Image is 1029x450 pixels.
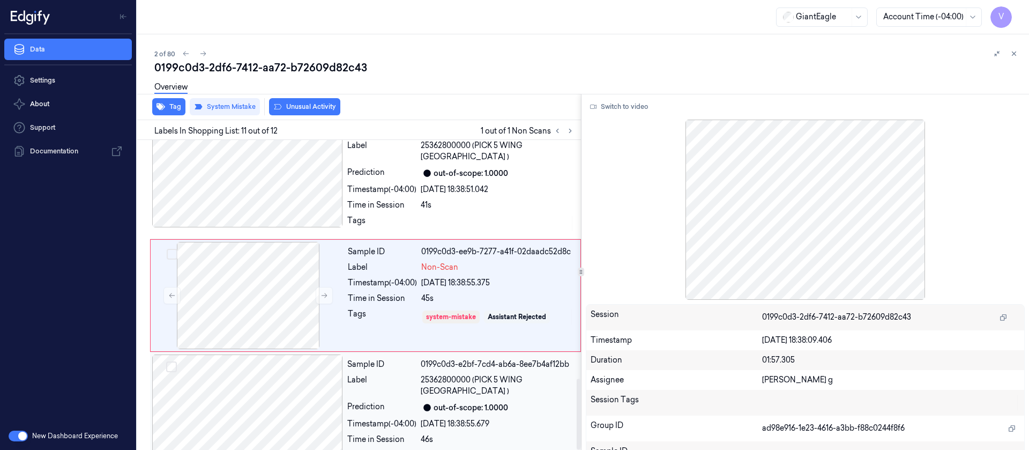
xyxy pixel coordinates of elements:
[347,215,416,232] div: Tags
[421,262,458,273] span: Non-Scan
[115,8,132,25] button: Toggle Navigation
[591,335,763,346] div: Timestamp
[586,98,653,115] button: Switch to video
[154,60,1020,75] div: 0199c0d3-2df6-7412-aa72-b72609d82c43
[4,117,132,138] a: Support
[348,308,417,326] div: Tags
[762,335,1020,346] div: [DATE] 18:38:09.406
[591,309,763,326] div: Session
[348,277,417,289] div: Timestamp (-04:00)
[481,124,577,137] span: 1 out of 1 Non Scans
[488,312,546,322] div: Assistant Rejected
[421,200,575,211] div: 41s
[591,374,763,386] div: Assignee
[347,200,416,211] div: Time in Session
[347,140,416,163] div: Label
[421,434,575,445] div: 46s
[591,420,763,437] div: Group ID
[762,355,1020,366] div: 01:57.305
[347,167,416,180] div: Prediction
[421,359,575,370] div: 0199c0d3-e2bf-7cd4-ab6a-8ee7b4af12bb
[269,98,340,115] button: Unusual Activity
[426,312,476,322] div: system-mistake
[591,355,763,366] div: Duration
[434,402,508,414] div: out-of-scope: 1.0000
[166,362,177,372] button: Select row
[190,98,260,115] button: System Mistake
[762,374,1020,386] div: [PERSON_NAME] g
[990,6,1012,28] button: V
[347,434,416,445] div: Time in Session
[421,184,575,195] div: [DATE] 18:38:51.042
[4,141,132,162] a: Documentation
[762,423,905,434] span: ad98e916-1e23-4616-a3bb-f88c0244f8f6
[347,184,416,195] div: Timestamp (-04:00)
[762,312,911,323] span: 0199c0d3-2df6-7412-aa72-b72609d82c43
[154,49,175,58] span: 2 of 80
[421,418,575,430] div: [DATE] 18:38:55.679
[347,418,416,430] div: Timestamp (-04:00)
[421,293,574,304] div: 45s
[4,93,132,115] button: About
[348,262,417,273] div: Label
[167,249,177,260] button: Select row
[347,374,416,397] div: Label
[347,359,416,370] div: Sample ID
[348,246,417,257] div: Sample ID
[4,39,132,60] a: Data
[421,374,575,397] span: 25362800000 (PICK 5 WING [GEOGRAPHIC_DATA] )
[4,70,132,91] a: Settings
[421,140,575,163] span: 25362800000 (PICK 5 WING [GEOGRAPHIC_DATA] )
[348,293,417,304] div: Time in Session
[421,246,574,257] div: 0199c0d3-ee9b-7277-a41f-02daadc52d8c
[434,168,508,179] div: out-of-scope: 1.0000
[347,401,416,414] div: Prediction
[154,126,278,137] span: Labels In Shopping List: 11 out of 12
[591,394,763,411] div: Session Tags
[152,98,185,115] button: Tag
[421,277,574,289] div: [DATE] 18:38:55.375
[154,82,188,94] a: Overview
